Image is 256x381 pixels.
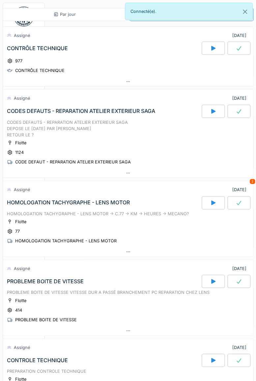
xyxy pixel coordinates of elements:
div: CONTRÔLE TECHNIQUE [15,67,65,74]
div: HOMOLOGATION TACHYGRAPHE - LENS MOTOR [7,199,130,206]
div: CODES DEFAUTS - REPARATION ATELIER EXTERIEUR SAGA DEPOSE LE [DATE] PAR [PERSON_NAME] RETOUR LE ? [7,119,249,138]
div: CONTROLE TECHNIQUE [7,357,68,364]
div: Assigné [14,187,30,193]
div: 77 [15,228,20,234]
div: HOMOLOGATION TACHYGRAPHE - LENS MOTOR -> C.77 -> KM -> HEURES -> MECANO? [7,211,249,217]
div: Assigné [14,32,30,39]
div: PROBLEME BOITE DE VITESSE [15,317,77,323]
div: PREPARATION CONTROLE TECHNIQUE [7,368,249,374]
div: Assigné [14,95,30,101]
div: [DATE] [232,32,246,39]
div: CONTRÔLE TECHNIQUE [7,45,68,52]
img: Badge_color-CXgf-gQk.svg [14,7,34,26]
div: 414 [15,307,22,313]
div: Flotte [15,219,26,225]
div: Connecté(e). [125,3,253,20]
div: Flotte [15,140,26,146]
div: Assigné [14,344,30,351]
div: [DATE] [232,344,246,351]
div: [DATE] [232,187,246,193]
div: Flotte [15,297,26,304]
div: CODE DEFAUT - REPARATION ATELIER EXTERIEUR SAGA [15,159,131,165]
div: [DATE] [232,95,246,101]
div: 977 [15,58,22,64]
div: Assigné [14,265,30,272]
div: CODES DEFAUTS - REPARATION ATELIER EXTERIEUR SAGA [7,108,155,114]
div: 1124 [15,149,24,156]
div: HOMOLOGATION TACHYGRAPHE - LENS MOTOR [15,238,117,244]
div: Par jour [53,11,76,17]
button: Close [238,3,252,20]
div: 2 [250,179,255,184]
div: PROBLEME BOITE DE VITESSE [7,278,84,285]
div: PROBLEME BOITE DE VITESSE VITESSE DUR A PASSÉ BRANCHEMENT PC REPARATION CHEZ LENS [7,289,249,295]
div: [DATE] [232,265,246,272]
